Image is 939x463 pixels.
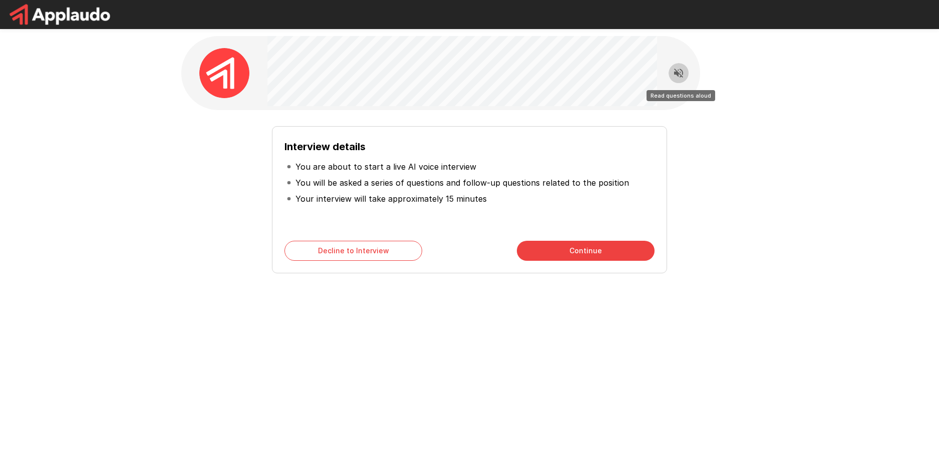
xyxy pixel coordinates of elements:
button: Continue [517,241,655,261]
p: You will be asked a series of questions and follow-up questions related to the position [295,177,629,189]
div: Read questions aloud [647,90,715,101]
p: Your interview will take approximately 15 minutes [295,193,487,205]
p: You are about to start a live AI voice interview [295,161,476,173]
b: Interview details [284,141,366,153]
button: Decline to Interview [284,241,422,261]
button: Read questions aloud [669,63,689,83]
img: applaudo_avatar.png [199,48,249,98]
